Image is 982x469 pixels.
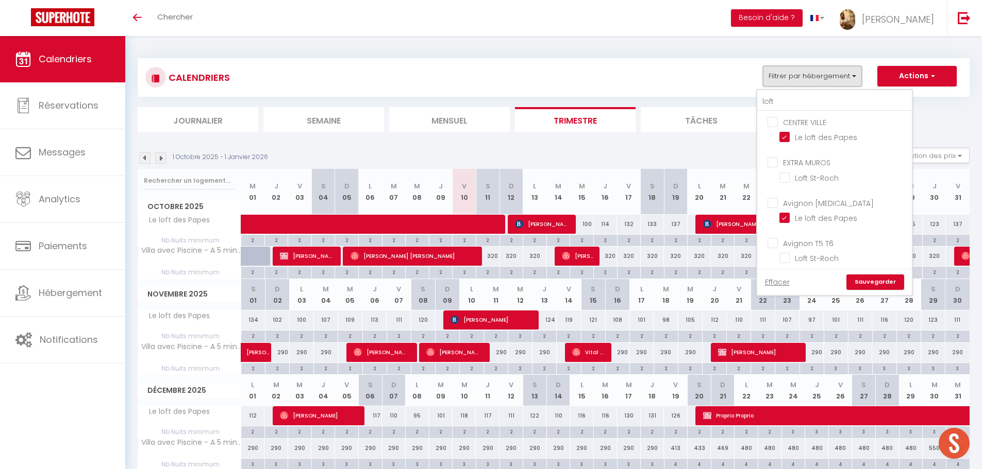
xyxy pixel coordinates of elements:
div: 2 [265,331,289,340]
span: Paiements [39,239,87,252]
th: 12 [508,279,532,310]
span: [PERSON_NAME] [PERSON_NAME] [351,246,477,266]
div: 123 [923,215,946,234]
div: 112 [703,310,727,329]
div: 134 [241,310,265,329]
div: 320 [688,247,711,266]
div: 2 [411,363,435,373]
span: Le loft des Papes [795,213,857,223]
abbr: M [743,181,750,191]
abbr: M [687,284,693,294]
abbr: S [591,284,595,294]
abbr: M [493,284,499,294]
div: 320 [664,247,688,266]
abbr: M [347,284,353,294]
th: 17 [617,169,641,215]
div: 2 [688,267,711,276]
div: 2 [654,331,678,340]
div: 2 [241,235,264,245]
div: 2 [484,363,508,373]
span: Octobre 2025 [138,199,241,214]
span: Hébergement [39,286,102,299]
span: [PERSON_NAME] [451,310,529,329]
div: 2 [727,331,751,340]
div: 119 [557,310,581,329]
div: 2 [500,235,523,245]
div: 107 [775,310,800,329]
div: 320 [617,247,641,266]
th: 21 [727,279,751,310]
div: 111 [751,310,775,329]
abbr: V [297,181,302,191]
span: Chercher [157,11,193,22]
img: logout [958,11,971,24]
abbr: L [300,284,303,294]
abbr: V [737,284,741,294]
th: 30 [945,279,970,310]
abbr: V [626,181,631,191]
span: Le loft des Papes [140,215,212,226]
th: 01 [241,279,265,310]
th: 11 [476,169,500,215]
div: 2 [508,331,532,340]
div: 2 [618,235,641,245]
abbr: J [603,181,607,191]
th: 10 [453,169,476,215]
div: 320 [476,247,500,266]
span: Villa avec Piscine - A 5 mins d’Avignon [140,343,243,351]
abbr: M [555,181,561,191]
abbr: S [486,181,490,191]
th: 12 [500,169,523,215]
abbr: M [391,181,397,191]
abbr: V [567,284,571,294]
div: 2 [547,235,570,245]
div: 290 [896,343,921,362]
div: 2 [265,267,288,276]
button: Gestion des prix [893,148,970,163]
button: Besoin d'aide ? [731,9,803,27]
th: 18 [641,169,664,215]
th: 09 [429,169,453,215]
div: Filtrer par hébergement [756,89,913,296]
div: 290 [314,343,338,362]
a: Effacer [765,276,790,288]
span: [PERSON_NAME] [515,214,570,234]
span: Vital Rigoulet [572,342,604,362]
div: 320 [500,247,523,266]
div: 2 [312,267,335,276]
abbr: D [955,284,960,294]
div: 2 [946,235,970,245]
div: 102 [265,310,290,329]
abbr: M [414,181,420,191]
abbr: M [720,181,726,191]
abbr: L [533,181,536,191]
div: 320 [593,247,617,266]
abbr: S [321,181,326,191]
div: 2 [484,331,508,340]
th: 09 [435,279,459,310]
th: 17 [629,279,654,310]
th: 07 [382,169,406,215]
div: 2 [711,235,735,245]
div: 2 [945,331,970,340]
div: 290 [629,343,654,362]
button: Actions [877,66,957,86]
th: 19 [678,279,702,310]
div: 2 [547,267,570,276]
div: 290 [921,343,945,362]
div: 2 [711,267,735,276]
div: 2 [630,331,654,340]
div: 2 [523,267,546,276]
span: Villa avec Piscine - A 5 mins d’Avignon [140,247,243,254]
th: 15 [581,279,605,310]
div: 2 [570,235,593,245]
div: 2 [265,363,289,373]
th: 01 [241,169,265,215]
div: 113 [362,310,387,329]
div: 2 [618,267,641,276]
div: 2 [557,331,580,340]
th: 15 [570,169,594,215]
span: Le loft des Papes [140,310,212,322]
div: 2 [406,267,429,276]
th: 19 [664,169,688,215]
